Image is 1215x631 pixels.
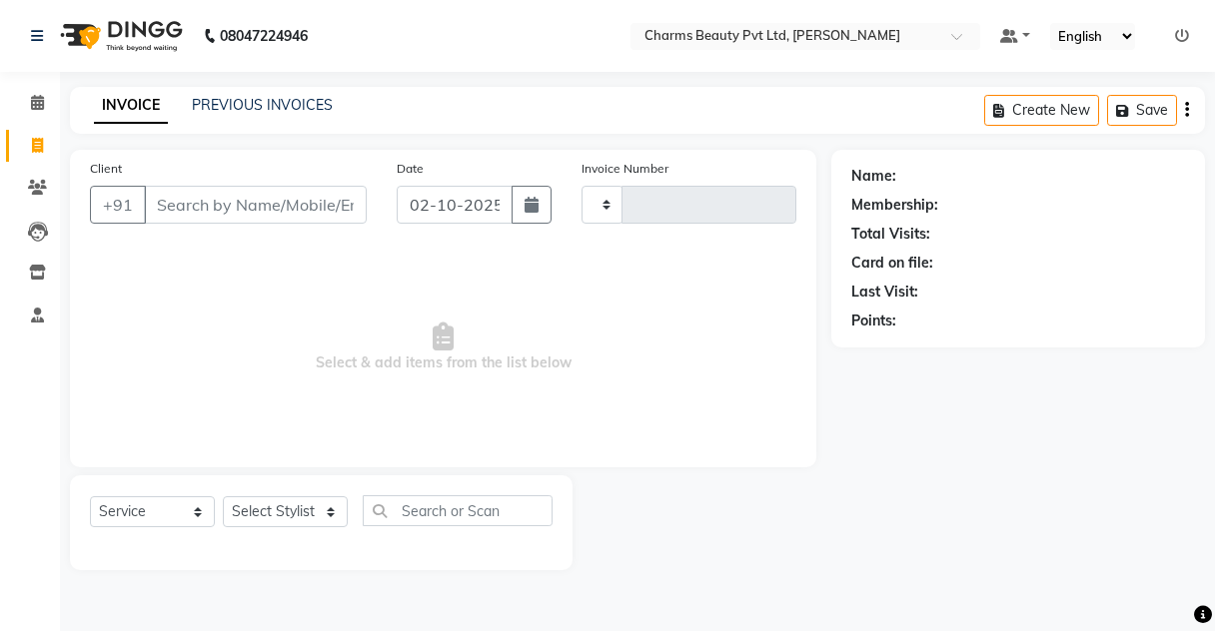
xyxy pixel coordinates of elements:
div: Last Visit: [851,282,918,303]
input: Search by Name/Mobile/Email/Code [144,186,367,224]
a: PREVIOUS INVOICES [192,96,333,114]
div: Card on file: [851,253,933,274]
b: 08047224946 [220,8,308,64]
label: Client [90,160,122,178]
div: Name: [851,166,896,187]
input: Search or Scan [363,495,553,526]
div: Membership: [851,195,938,216]
button: Save [1107,95,1177,126]
label: Invoice Number [582,160,668,178]
span: Select & add items from the list below [90,248,796,447]
button: +91 [90,186,146,224]
img: logo [51,8,188,64]
button: Create New [984,95,1099,126]
div: Total Visits: [851,224,930,245]
a: INVOICE [94,88,168,124]
label: Date [397,160,424,178]
div: Points: [851,311,896,331]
